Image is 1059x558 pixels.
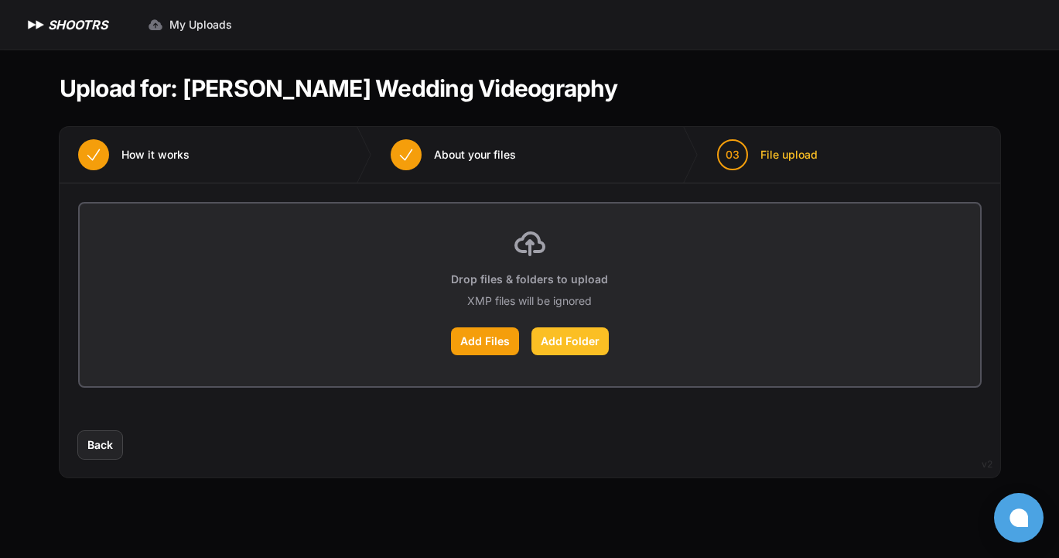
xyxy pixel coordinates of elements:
span: 03 [726,147,740,163]
p: Drop files & folders to upload [451,272,608,287]
button: 03 File upload [699,127,836,183]
button: How it works [60,127,208,183]
button: Back [78,431,122,459]
h1: SHOOTRS [48,15,108,34]
h1: Upload for: [PERSON_NAME] Wedding Videography [60,74,617,102]
span: File upload [760,147,818,163]
div: v2 [982,455,992,474]
span: How it works [121,147,190,163]
span: My Uploads [169,17,232,33]
button: About your files [372,127,535,183]
a: SHOOTRS SHOOTRS [25,15,108,34]
span: About your files [434,147,516,163]
button: Open chat window [994,493,1044,543]
a: My Uploads [138,11,241,39]
label: Add Files [451,327,519,355]
img: SHOOTRS [25,15,48,34]
span: Back [87,437,113,453]
p: XMP files will be ignored [467,293,592,309]
label: Add Folder [531,327,609,355]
